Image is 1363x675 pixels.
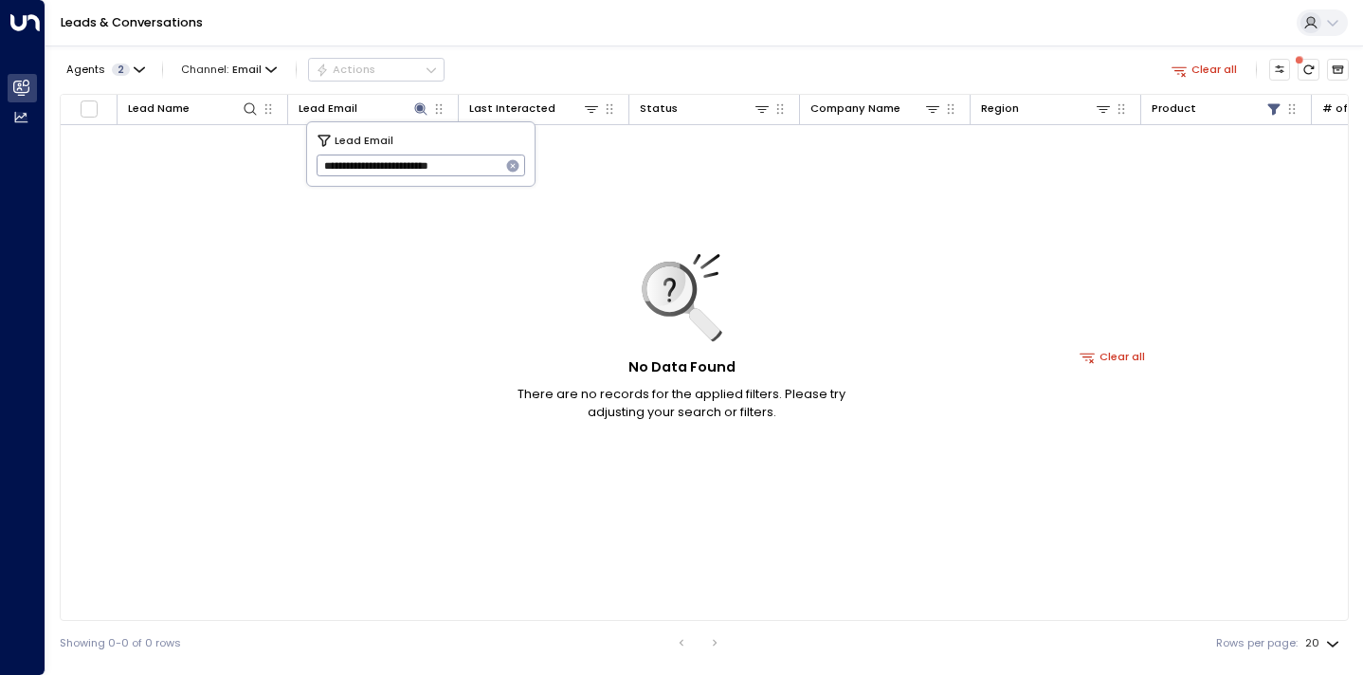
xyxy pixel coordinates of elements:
[1269,59,1291,81] button: Customize
[308,58,445,81] div: Button group with a nested menu
[80,100,99,119] span: Toggle select all
[1152,100,1196,118] div: Product
[1216,635,1298,651] label: Rows per page:
[61,14,203,30] a: Leads & Conversations
[60,635,181,651] div: Showing 0-0 of 0 rows
[628,357,736,378] h5: No Data Found
[60,59,150,80] button: Agents2
[469,100,600,118] div: Last Interacted
[469,100,555,118] div: Last Interacted
[128,100,190,118] div: Lead Name
[335,132,393,149] span: Lead Email
[175,59,283,80] button: Channel:Email
[299,100,357,118] div: Lead Email
[1152,100,1282,118] div: Product
[1074,346,1153,367] button: Clear all
[299,100,429,118] div: Lead Email
[981,100,1019,118] div: Region
[981,100,1112,118] div: Region
[316,63,375,76] div: Actions
[640,100,678,118] div: Status
[175,59,283,80] span: Channel:
[232,64,262,76] span: Email
[640,100,771,118] div: Status
[492,385,871,421] p: There are no records for the applied filters. Please try adjusting your search or filters.
[112,64,130,76] span: 2
[66,64,105,75] span: Agents
[128,100,259,118] div: Lead Name
[1327,59,1349,81] button: Archived Leads
[308,58,445,81] button: Actions
[810,100,941,118] div: Company Name
[1298,59,1319,81] span: There are new threads available. Refresh the grid to view the latest updates.
[1305,631,1343,655] div: 20
[810,100,900,118] div: Company Name
[669,631,728,654] nav: pagination navigation
[1165,59,1244,80] button: Clear all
